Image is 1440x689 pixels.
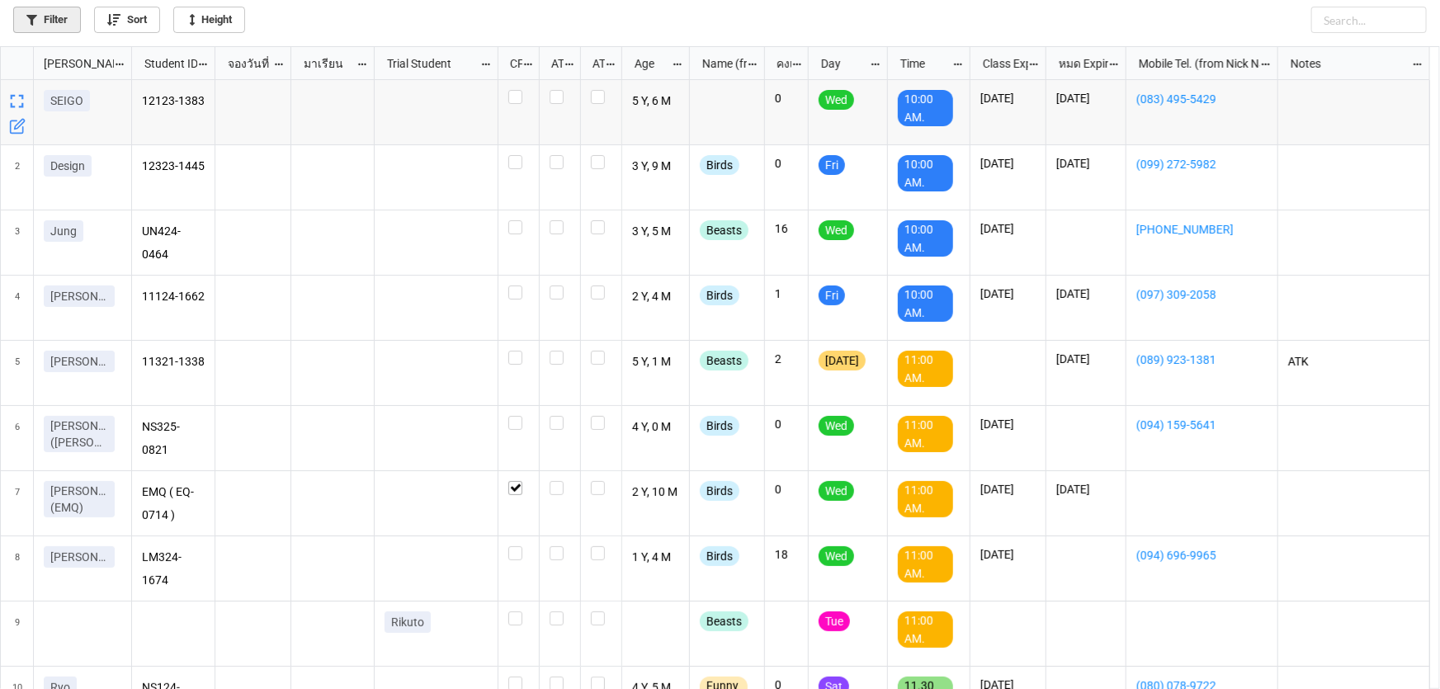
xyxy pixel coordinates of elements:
[142,351,205,374] p: 11321-1338
[1288,351,1420,374] p: ATK
[767,54,791,73] div: คงเหลือ (from Nick Name)
[50,223,77,239] p: Jung
[700,481,739,501] div: Birds
[819,220,854,240] div: Wed
[819,416,854,436] div: Wed
[700,220,748,240] div: Beasts
[775,416,798,432] p: 0
[980,90,1036,106] p: [DATE]
[50,288,108,304] p: [PERSON_NAME]
[1281,54,1411,73] div: Notes
[700,286,739,305] div: Birds
[980,416,1036,432] p: [DATE]
[391,614,424,630] p: Rikuto
[50,418,108,451] p: [PERSON_NAME] ([PERSON_NAME])
[142,90,205,113] p: 12123-1383
[775,351,798,367] p: 2
[1136,220,1268,238] a: [PHONE_NUMBER]
[632,351,680,374] p: 5 Y, 1 M
[1056,286,1116,302] p: [DATE]
[973,54,1028,73] div: Class Expiration
[15,602,20,666] span: 9
[142,220,205,265] p: UN424-0464
[1,47,132,80] div: grid
[15,145,20,210] span: 2
[819,351,866,370] div: [DATE]
[15,471,20,536] span: 7
[819,155,845,175] div: Fri
[980,220,1036,237] p: [DATE]
[775,546,798,563] p: 18
[50,92,83,109] p: SEIGO
[980,546,1036,563] p: [DATE]
[142,546,205,591] p: LM324-1674
[1056,155,1116,172] p: [DATE]
[890,54,952,73] div: Time
[142,286,205,309] p: 11124-1662
[1136,546,1268,564] a: (094) 696-9965
[50,483,108,516] p: [PERSON_NAME] (EMQ)
[898,351,953,387] div: 11:00 AM.
[1136,90,1268,108] a: (083) 495-5429
[819,481,854,501] div: Wed
[632,481,680,504] p: 2 Y, 10 M
[15,341,20,405] span: 5
[632,220,680,243] p: 3 Y, 5 M
[1311,7,1427,33] input: Search...
[632,416,680,439] p: 4 Y, 0 M
[142,155,205,178] p: 12323-1445
[218,54,273,73] div: จองวันที่
[898,611,953,648] div: 11:00 AM.
[377,54,479,73] div: Trial Student
[898,220,953,257] div: 10:00 AM.
[980,481,1036,498] p: [DATE]
[632,155,680,178] p: 3 Y, 9 M
[1136,155,1268,173] a: (099) 272-5982
[142,416,205,460] p: NS325-0821
[142,481,205,526] p: EMQ ( EQ-0714 )
[898,481,953,517] div: 11:00 AM.
[50,353,108,370] p: [PERSON_NAME]
[50,158,85,174] p: Design
[15,276,20,340] span: 4
[583,54,606,73] div: ATK
[775,286,798,302] p: 1
[819,611,850,631] div: Tue
[1129,54,1259,73] div: Mobile Tel. (from Nick Name)
[1049,54,1108,73] div: หมด Expired date (from [PERSON_NAME] Name)
[135,54,197,73] div: Student ID (from [PERSON_NAME] Name)
[700,155,739,175] div: Birds
[980,155,1036,172] p: [DATE]
[775,155,798,172] p: 0
[811,54,870,73] div: Day
[700,416,739,436] div: Birds
[898,286,953,322] div: 10:00 AM.
[775,481,798,498] p: 0
[632,286,680,309] p: 2 Y, 4 M
[819,286,845,305] div: Fri
[700,351,748,370] div: Beasts
[632,546,680,569] p: 1 Y, 4 M
[625,54,673,73] div: Age
[1136,286,1268,304] a: (097) 309-2058
[500,54,523,73] div: CF
[898,416,953,452] div: 11:00 AM.
[1136,416,1268,434] a: (094) 159-5641
[1056,481,1116,498] p: [DATE]
[50,549,108,565] p: [PERSON_NAME]ปู
[775,90,798,106] p: 0
[980,286,1036,302] p: [DATE]
[1136,351,1268,369] a: (089) 923-1381
[898,155,953,191] div: 10:00 AM.
[34,54,114,73] div: [PERSON_NAME] Name
[13,7,81,33] a: Filter
[15,536,20,601] span: 8
[541,54,564,73] div: ATT
[94,7,160,33] a: Sort
[294,54,356,73] div: มาเรียน
[898,546,953,583] div: 11:00 AM.
[15,210,20,275] span: 3
[692,54,747,73] div: Name (from Class)
[15,406,20,470] span: 6
[700,611,748,631] div: Beasts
